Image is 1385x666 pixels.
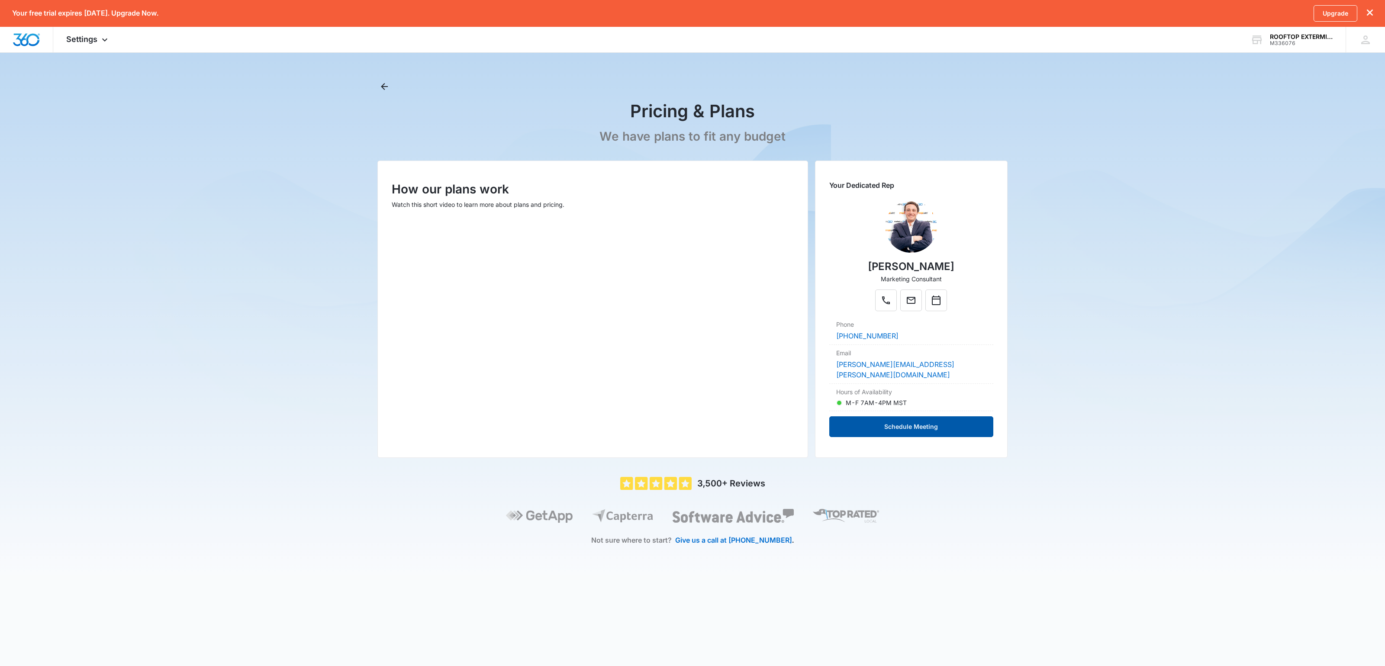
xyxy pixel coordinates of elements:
[900,290,922,311] button: Mail
[836,320,986,329] dt: Phone
[829,416,993,437] button: Schedule Meeting
[697,477,765,490] p: 3,500+ Reviews
[673,509,794,523] img: Software Advice
[66,35,97,44] span: Settings
[1270,40,1333,46] div: account id
[846,398,907,407] p: M-F 7AM-4PM MST
[506,509,573,523] img: GetApp
[592,509,654,523] img: Capterra
[1270,33,1333,40] div: account name
[868,259,954,274] p: [PERSON_NAME]
[377,80,391,93] button: Back
[829,384,993,411] div: Hours of AvailabilityM-F 7AM-4PM MST
[1314,5,1357,22] a: Upgrade
[12,9,158,17] p: Your free trial expires [DATE]. Upgrade Now.
[836,387,986,396] dt: Hours of Availability
[829,316,993,345] div: Phone[PHONE_NUMBER]
[630,100,755,122] h1: Pricing & Plans
[881,274,942,283] p: Marketing Consultant
[813,509,879,523] img: Top Rated Local
[675,535,794,545] p: .
[675,536,792,544] a: Give us a call at [PHONE_NUMBER]
[925,290,947,311] button: Calendar
[591,535,672,545] p: Not sure where to start?
[829,345,993,384] div: Email[PERSON_NAME][EMAIL_ADDRESS][PERSON_NAME][DOMAIN_NAME]
[392,200,794,209] p: Watch this short video to learn more about plans and pricing.
[836,331,899,340] a: [PHONE_NUMBER]
[829,180,993,190] p: Your Dedicated Rep
[599,129,786,144] p: We have plans to fit any budget
[392,180,794,198] p: How our plans work
[836,360,954,379] a: [PERSON_NAME][EMAIL_ADDRESS][PERSON_NAME][DOMAIN_NAME]
[1367,9,1373,17] button: dismiss this dialog
[392,218,794,444] iframe: How our plans work
[53,27,123,52] div: Settings
[885,201,937,253] img: Richard Sauter
[875,290,897,311] button: Phone
[836,348,986,357] dt: Email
